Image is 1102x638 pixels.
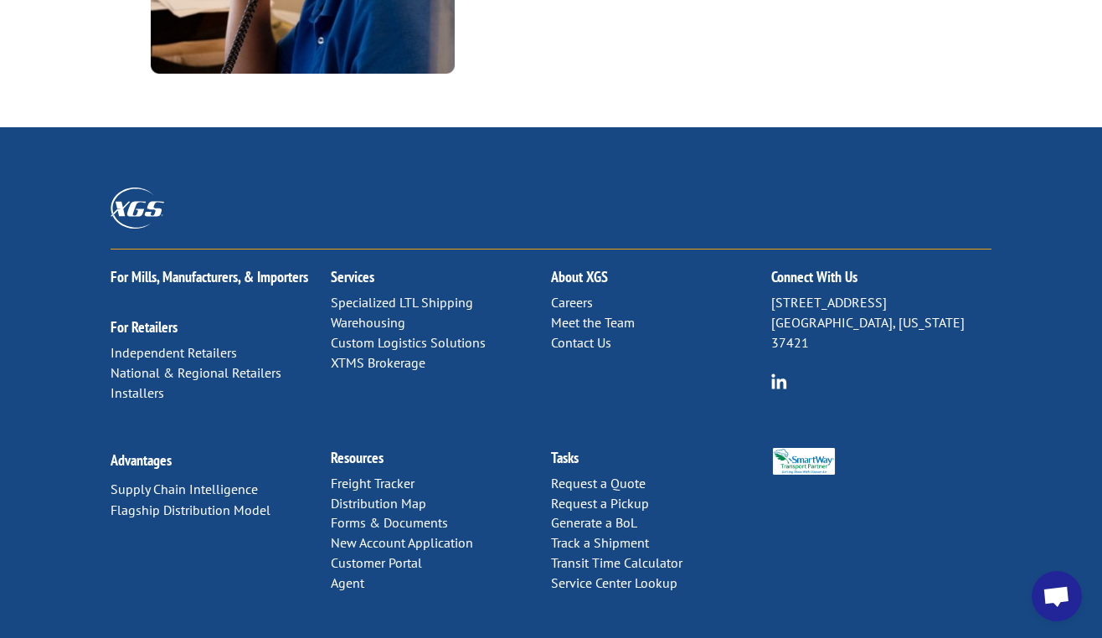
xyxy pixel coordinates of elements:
a: Contact Us [551,334,611,351]
a: Forms & Documents [331,514,448,531]
a: Resources [331,448,384,467]
a: Distribution Map [331,495,426,512]
a: Freight Tracker [331,475,415,491]
a: For Retailers [111,317,178,337]
a: Installers [111,384,164,401]
a: New Account Application [331,534,473,551]
div: Open chat [1032,571,1082,621]
a: Flagship Distribution Model [111,502,270,518]
a: National & Regional Retailers [111,364,281,381]
a: Customer Portal [331,554,422,571]
a: Meet the Team [551,314,635,331]
a: Services [331,267,374,286]
a: Custom Logistics Solutions [331,334,486,351]
a: Careers [551,294,593,311]
a: Warehousing [331,314,405,331]
img: XGS_Logos_ALL_2024_All_White [111,188,164,229]
a: About XGS [551,267,608,286]
p: [STREET_ADDRESS] [GEOGRAPHIC_DATA], [US_STATE] 37421 [771,293,991,352]
a: Generate a BoL [551,514,637,531]
img: Smartway_Logo [771,448,837,475]
a: Supply Chain Intelligence [111,481,258,497]
a: XTMS Brokerage [331,354,425,371]
a: Advantages [111,450,172,470]
h2: Connect With Us [771,270,991,293]
a: Request a Quote [551,475,646,491]
a: Independent Retailers [111,344,237,361]
h2: Tasks [551,450,771,474]
img: group-6 [771,373,787,389]
a: Service Center Lookup [551,574,677,591]
a: Request a Pickup [551,495,649,512]
a: Track a Shipment [551,534,649,551]
a: Transit Time Calculator [551,554,682,571]
a: For Mills, Manufacturers, & Importers [111,267,308,286]
a: Agent [331,574,364,591]
a: Specialized LTL Shipping [331,294,473,311]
